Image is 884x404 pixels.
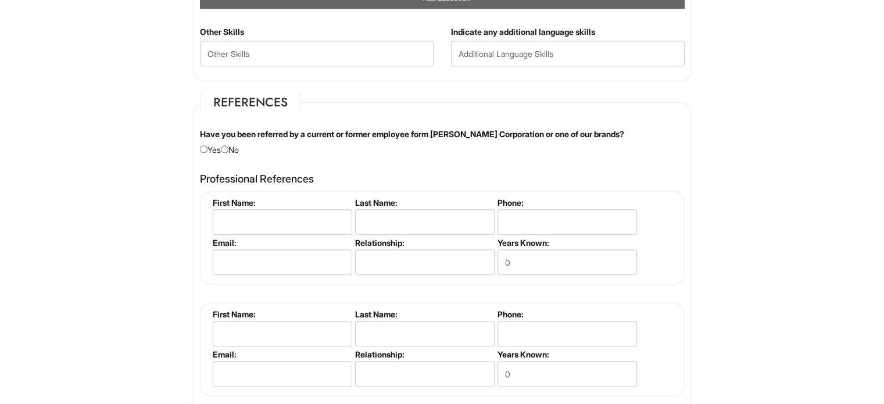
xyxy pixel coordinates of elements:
label: First Name: [213,309,350,319]
label: Email: [213,349,350,359]
label: Relationship: [355,349,493,359]
legend: References [200,94,301,111]
label: Phone: [498,198,635,208]
label: Last Name: [355,198,493,208]
label: Have you been referred by a current or former employee form [PERSON_NAME] Corporation or one of o... [200,128,624,140]
div: Yes No [191,128,693,156]
label: Last Name: [355,309,493,319]
h4: Professional References [200,173,685,185]
input: Other Skills [200,41,434,66]
label: Years Known: [498,238,635,248]
label: Other Skills [200,26,244,38]
label: Phone: [498,309,635,319]
label: First Name: [213,198,350,208]
label: Email: [213,238,350,248]
label: Years Known: [498,349,635,359]
label: Indicate any additional language skills [451,26,595,38]
input: Additional Language Skills [451,41,685,66]
label: Relationship: [355,238,493,248]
